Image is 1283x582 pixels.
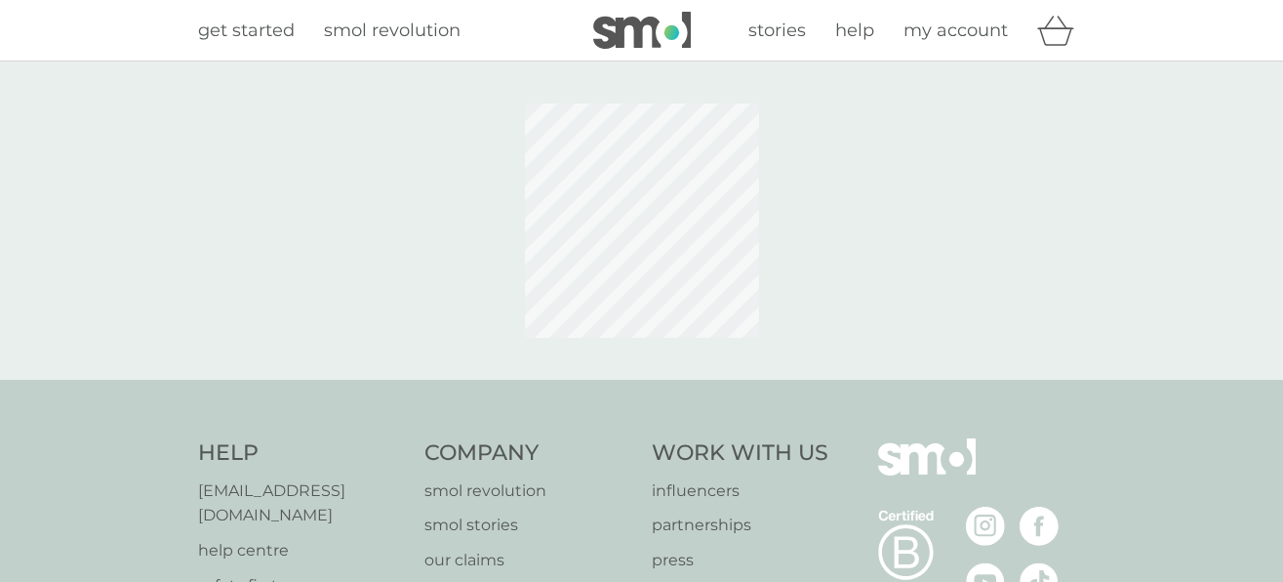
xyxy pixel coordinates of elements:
span: get started [198,20,295,41]
img: visit the smol Facebook page [1020,507,1059,546]
a: our claims [424,548,632,573]
span: smol revolution [324,20,461,41]
h4: Help [198,438,406,469]
a: press [652,548,828,573]
a: help centre [198,538,406,563]
a: partnerships [652,513,828,538]
a: stories [748,17,806,45]
a: [EMAIL_ADDRESS][DOMAIN_NAME] [198,478,406,528]
a: smol revolution [324,17,461,45]
h4: Company [424,438,632,469]
img: smol [878,438,976,505]
img: smol [593,12,691,49]
h4: Work With Us [652,438,828,469]
a: help [835,17,874,45]
span: my account [903,20,1008,41]
div: basket [1037,11,1086,50]
a: smol stories [424,513,632,538]
span: stories [748,20,806,41]
span: help [835,20,874,41]
a: get started [198,17,295,45]
a: smol revolution [424,478,632,504]
img: visit the smol Instagram page [966,507,1005,546]
a: influencers [652,478,828,504]
a: my account [903,17,1008,45]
